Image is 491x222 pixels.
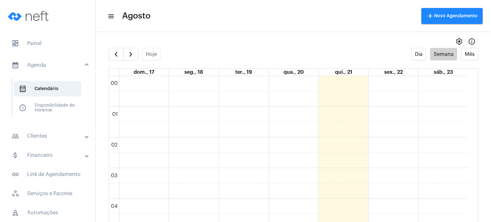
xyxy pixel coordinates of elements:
mat-expansion-panel-header: sidenav iconFinanceiro [4,148,96,163]
span: Agosto [122,11,151,21]
span: sidenav icon [19,104,27,112]
a: 17 de agosto de 2025 [132,69,156,76]
button: Mês [461,48,478,60]
span: sidenav icon [19,85,27,93]
button: Dia [411,48,426,60]
a: 22 de agosto de 2025 [383,69,404,76]
a: 19 de agosto de 2025 [234,69,253,76]
div: sidenav iconAgenda [4,75,96,125]
mat-icon: Info [468,38,476,45]
mat-icon: sidenav icon [12,61,19,69]
button: Próximo Semana [123,48,138,61]
button: Semana [430,48,457,60]
mat-icon: sidenav icon [12,151,19,159]
span: sidenav icon [12,190,19,197]
img: logo-neft-novo-2.png [5,3,53,29]
span: Link de Agendamento [6,167,89,182]
button: Semana Anterior [109,48,124,61]
a: 23 de agosto de 2025 [433,69,454,76]
span: Calendário [14,81,81,96]
mat-icon: sidenav icon [107,12,114,20]
div: 02 [110,142,119,148]
button: Hoje [142,48,161,60]
div: 00 [109,80,119,86]
mat-panel-title: Financeiro [12,151,85,159]
mat-expansion-panel-header: sidenav iconAgenda [4,55,96,75]
button: settings [453,35,465,48]
a: 18 de agosto de 2025 [183,69,204,76]
span: settings [455,38,463,45]
div: 01 [111,111,119,117]
span: sidenav icon [12,209,19,217]
mat-icon: sidenav icon [12,171,19,178]
span: Disponibilidade de Horários [14,100,81,116]
button: Novo Agendamento [421,8,483,24]
mat-expansion-panel-header: sidenav iconClientes [4,128,96,144]
span: Automações [6,205,89,220]
mat-panel-title: Agenda [12,61,85,69]
div: 04 [110,203,119,209]
a: 20 de agosto de 2025 [282,69,305,76]
div: 03 [110,173,119,179]
a: 21 de agosto de 2025 [334,69,354,76]
span: Painel [6,36,89,51]
span: Serviços e Pacotes [6,186,89,201]
mat-panel-title: Clientes [12,132,85,140]
span: sidenav icon [12,40,19,47]
span: Novo Agendamento [426,14,478,18]
button: Info [465,35,478,48]
mat-icon: add [426,12,434,20]
mat-icon: sidenav icon [12,132,19,140]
